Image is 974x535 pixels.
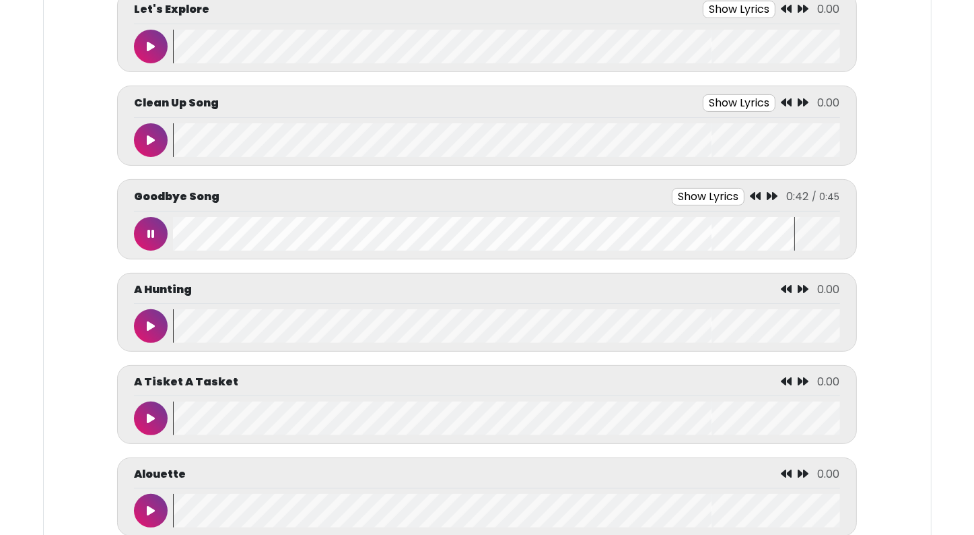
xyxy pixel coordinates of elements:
[818,1,840,17] span: 0.00
[818,95,840,111] span: 0.00
[134,374,238,390] p: A Tisket A Tasket
[134,466,186,482] p: Alouette
[672,188,744,206] button: Show Lyrics
[134,1,209,18] p: Let's Explore
[812,190,840,203] span: / 0:45
[818,374,840,389] span: 0.00
[703,94,775,112] button: Show Lyrics
[134,189,219,205] p: Goodbye Song
[818,466,840,482] span: 0.00
[818,282,840,297] span: 0.00
[787,189,809,204] span: 0:42
[134,282,192,298] p: A Hunting
[703,1,775,18] button: Show Lyrics
[134,95,219,111] p: Clean Up Song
